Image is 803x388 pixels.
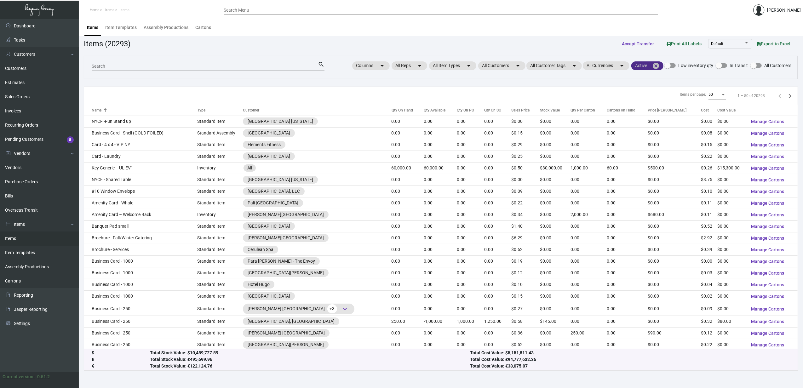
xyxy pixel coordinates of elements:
td: $0.08 [701,127,717,139]
span: Manage Cartons [751,201,784,206]
td: Business Card - 1000 [84,255,197,267]
td: 0.00 [484,185,511,197]
td: $0.11 [701,209,717,220]
td: 0.00 [392,244,424,255]
td: $0.00 [717,174,746,185]
td: 0.00 [484,151,511,162]
td: 0.00 [607,116,648,127]
td: 0.00 [571,232,607,244]
div: Sales Price [511,107,540,113]
td: 0.00 [424,232,457,244]
mat-select: Items per page: [708,93,726,97]
td: 0.00 [457,220,484,232]
td: 0.00 [457,116,484,127]
div: Cost Value [717,107,736,113]
button: Print All Labels [662,38,707,49]
td: $0.00 [701,116,717,127]
button: Previous page [775,91,785,101]
mat-icon: cancel [652,62,660,70]
td: Brochure - Fall/Winter Catering [84,232,197,244]
td: $0.00 [717,139,746,151]
td: 0.00 [457,267,484,279]
td: Inventory [197,162,243,174]
div: Cartons [195,24,211,31]
td: 0.00 [424,209,457,220]
div: [PERSON_NAME][GEOGRAPHIC_DATA] [248,235,324,241]
td: $0.00 [648,185,701,197]
div: Assembly Productions [144,24,188,31]
mat-icon: arrow_drop_down [378,62,386,70]
td: $0.00 [540,151,571,162]
td: 0.00 [424,197,457,209]
div: Price [PERSON_NAME] [648,107,687,113]
td: $0.09 [511,185,540,197]
td: Brochure - Services [84,244,197,255]
td: 0.00 [607,255,648,267]
button: Manage Cartons [746,256,789,267]
div: Qty Available [424,107,446,113]
div: Qty On PO [457,107,474,113]
td: $680.00 [648,209,701,220]
td: 0.00 [484,139,511,151]
td: $15,300.00 [717,162,746,174]
td: 0.00 [484,220,511,232]
div: Qty On SO [484,107,511,113]
td: $0.00 [540,220,571,232]
mat-icon: arrow_drop_down [571,62,578,70]
td: $0.00 [717,255,746,267]
td: $0.00 [648,174,701,185]
td: 0.00 [607,174,648,185]
td: $0.50 [511,162,540,174]
td: 0.00 [392,255,424,267]
td: 0.00 [457,232,484,244]
mat-chip: All Currencies [583,61,629,70]
div: Qty Per Carton [571,107,595,113]
td: Standard Item [197,116,243,127]
div: Items per page: [680,92,706,97]
td: 0.00 [392,267,424,279]
button: Manage Cartons [746,244,789,255]
td: $0.00 [717,244,746,255]
td: 0.00 [392,232,424,244]
td: 0.00 [392,116,424,127]
mat-chip: All Item Types [429,61,476,70]
td: $0.00 [648,127,701,139]
td: Inventory [197,209,243,220]
td: 0.00 [484,267,511,279]
td: Standard Item [197,244,243,255]
td: $0.00 [540,209,571,220]
span: Manage Cartons [751,259,784,264]
span: Manage Cartons [751,331,784,336]
td: $0.00 [717,127,746,139]
button: Manage Cartons [746,197,789,209]
td: $0.10 [701,185,717,197]
td: 0.00 [571,127,607,139]
td: Business Card - 1000 [84,267,197,279]
span: Manage Cartons [751,131,784,136]
td: $0.00 [648,139,701,151]
span: Manage Cartons [751,306,784,311]
button: Manage Cartons [746,267,789,279]
span: Manage Cartons [751,189,784,194]
span: All Customers [764,62,791,69]
td: $0.00 [648,151,701,162]
td: $0.62 [511,244,540,255]
td: $0.00 [540,197,571,209]
div: Cartons on Hand [607,107,635,113]
mat-chip: All Customer Tags [526,61,582,70]
span: Manage Cartons [751,177,784,182]
td: 0.00 [571,116,607,127]
td: $0.00 [717,116,746,127]
mat-chip: All Reps [392,61,427,70]
button: Export to Excel [752,38,795,49]
button: Next page [785,91,795,101]
td: 0.00 [607,220,648,232]
td: $0.22 [701,151,717,162]
td: 60.00 [607,162,648,174]
td: $0.00 [648,244,701,255]
td: NYCF - Shared Table [84,174,197,185]
td: 0.00 [571,185,607,197]
td: Standard Assembly [197,127,243,139]
td: 0.00 [484,197,511,209]
td: 0.00 [607,127,648,139]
